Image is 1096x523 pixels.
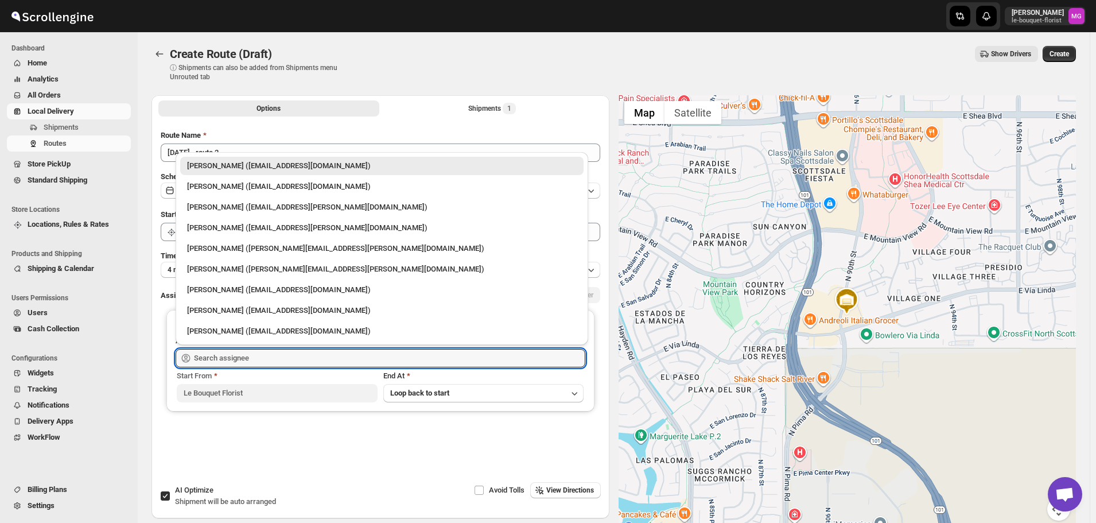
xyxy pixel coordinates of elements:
[1043,46,1076,62] button: Create
[11,354,132,363] span: Configurations
[7,429,131,445] button: WorkFlow
[7,261,131,277] button: Shipping & Calendar
[175,497,276,506] span: Shipment will be auto arranged
[28,485,67,494] span: Billing Plans
[28,369,54,377] span: Widgets
[1048,477,1082,512] a: Open chat
[176,278,588,299] li: John Gluth (johng@ghs.com)
[28,417,73,425] span: Delivery Apps
[161,291,192,300] span: Assign to
[194,349,585,367] input: Search assignee
[187,284,577,296] div: [PERSON_NAME] ([EMAIL_ADDRESS][DOMAIN_NAME])
[176,320,588,340] li: Ryan Peterson (r100040@gmail.com)
[176,237,588,258] li: Gene Rayborn (gene.rayborn@gmail.com)
[28,501,55,510] span: Settings
[7,55,131,71] button: Home
[187,264,577,275] div: [PERSON_NAME] ([PERSON_NAME][EMAIL_ADDRESS][PERSON_NAME][DOMAIN_NAME])
[28,107,74,115] span: Local Delivery
[187,202,577,213] div: [PERSON_NAME] ([EMAIL_ADDRESS][PERSON_NAME][DOMAIN_NAME])
[7,482,131,498] button: Billing Plans
[28,308,48,317] span: Users
[176,216,588,237] li: Jennifer Gluth (jemfer@cox.net)
[975,46,1038,62] button: Show Drivers
[7,365,131,381] button: Widgets
[28,75,59,83] span: Analytics
[44,123,79,131] span: Shipments
[1050,49,1069,59] span: Create
[187,305,577,316] div: [PERSON_NAME] ([EMAIL_ADDRESS][DOMAIN_NAME])
[507,104,511,113] span: 1
[1047,498,1070,521] button: Map camera controls
[168,265,198,274] span: 4 minutes
[383,384,584,402] button: Loop back to start
[28,385,57,393] span: Tracking
[530,482,601,498] button: View Directions
[7,321,131,337] button: Cash Collection
[177,371,212,380] span: Start From
[383,370,584,382] div: End At
[187,243,577,254] div: [PERSON_NAME] ([PERSON_NAME][EMAIL_ADDRESS][PERSON_NAME][DOMAIN_NAME])
[991,49,1031,59] span: Show Drivers
[161,183,600,199] button: [DATE]|[DATE]
[256,104,281,113] span: Options
[7,381,131,397] button: Tracking
[1005,7,1086,25] button: User menu
[28,220,109,228] span: Locations, Rules & Rates
[161,251,207,260] span: Time Per Stop
[187,222,577,234] div: [PERSON_NAME] ([EMAIL_ADDRESS][PERSON_NAME][DOMAIN_NAME])
[7,87,131,103] button: All Orders
[28,401,69,409] span: Notifications
[7,119,131,135] button: Shipments
[9,2,95,30] img: ScrollEngine
[161,262,600,278] button: 4 minutes
[187,181,577,192] div: [PERSON_NAME] ([EMAIL_ADDRESS][DOMAIN_NAME])
[161,144,600,162] input: Eg: Bengaluru Route
[11,205,132,214] span: Store Locations
[7,305,131,321] button: Users
[11,249,132,258] span: Products and Shipping
[28,433,60,441] span: WorkFlow
[176,175,588,196] li: Olivia Trott (oetrott@gmail.com)
[11,293,132,303] span: Users Permissions
[187,160,577,172] div: [PERSON_NAME] ([EMAIL_ADDRESS][DOMAIN_NAME])
[1071,13,1082,20] text: MG
[664,101,721,124] button: Show satellite imagery
[161,131,201,140] span: Route Name
[151,121,609,482] div: All Route Options
[151,46,168,62] button: Routes
[7,498,131,514] button: Settings
[1068,8,1085,24] span: Melody Gluth
[187,326,577,337] div: [PERSON_NAME] ([EMAIL_ADDRESS][DOMAIN_NAME])
[546,486,594,495] span: View Directions
[176,196,588,216] li: Melody Gluth (mgluth@cox.net)
[7,397,131,413] button: Notifications
[7,413,131,429] button: Delivery Apps
[7,135,131,152] button: Routes
[11,44,132,53] span: Dashboard
[7,71,131,87] button: Analytics
[176,157,588,175] li: Melody Gluth (lebouquetaz@gmail.com)
[161,210,251,219] span: Start Location (Warehouse)
[175,486,213,494] span: AI Optimize
[176,299,588,320] li: Matt Boone (mattaf1221@gmail.com)
[28,59,47,67] span: Home
[468,103,516,114] div: Shipments
[170,63,351,82] p: ⓘ Shipments can also be added from Shipments menu Unrouted tab
[176,258,588,278] li: Nick Erikson (erikson.nicholas@gmail.com)
[28,324,79,333] span: Cash Collection
[170,47,272,61] span: Create Route (Draft)
[161,172,207,181] span: Scheduled for
[1012,8,1064,17] p: [PERSON_NAME]
[44,139,67,148] span: Routes
[158,100,379,117] button: All Route Options
[28,91,61,99] span: All Orders
[624,101,664,124] button: Show street map
[7,216,131,233] button: Locations, Rules & Rates
[1012,17,1064,24] p: le-bouquet-florist
[382,100,603,117] button: Selected Shipments
[390,389,449,397] span: Loop back to start
[28,176,87,184] span: Standard Shipping
[28,160,71,168] span: Store PickUp
[489,486,524,494] span: Avoid Tolls
[28,264,94,273] span: Shipping & Calendar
